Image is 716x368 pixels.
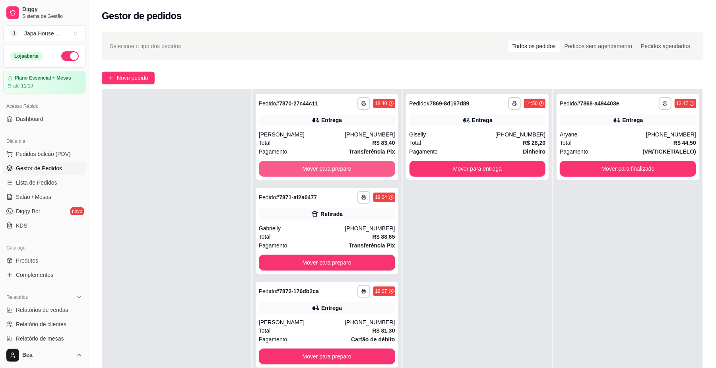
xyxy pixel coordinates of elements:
[349,242,395,249] strong: Transferência Pix
[22,352,73,359] span: Bea
[321,116,342,124] div: Entrega
[108,75,114,81] span: plus
[3,241,85,254] div: Catálogo
[3,304,85,316] a: Relatórios de vendas
[409,161,546,177] button: Mover para entrega
[646,130,696,138] div: [PHONE_NUMBER]
[560,41,636,52] div: Pedidos sem agendamento
[375,100,387,107] div: 18:40
[16,207,40,215] span: Diggy Bot
[110,42,181,51] span: Selecione o tipo dos pedidos
[373,327,395,334] strong: R$ 81,30
[349,148,395,155] strong: Transferência Pix
[642,148,696,155] strong: (VR/TICKET/ALELO)
[636,41,695,52] div: Pedidos agendados
[409,147,438,156] span: Pagamento
[259,349,395,364] button: Mover para preparo
[16,150,71,158] span: Pedidos balcão (PDV)
[15,75,71,81] article: Plano Essencial + Mesas
[673,140,696,146] strong: R$ 44,50
[259,147,287,156] span: Pagamento
[276,288,318,294] strong: # 7872-176db2ca
[16,257,38,265] span: Produtos
[472,116,493,124] div: Entrega
[16,320,66,328] span: Relatório de clientes
[3,3,85,22] a: DiggySistema de Gestão
[523,148,545,155] strong: Dinheiro
[3,148,85,160] button: Pedidos balcão (PDV)
[102,10,182,22] h2: Gestor de pedidos
[3,332,85,345] a: Relatório de mesas
[351,336,395,343] strong: Cartão de débito
[508,41,560,52] div: Todos os pedidos
[24,29,60,37] div: Japa House. ...
[560,130,646,138] div: Aryane
[259,194,276,201] span: Pedido
[16,306,68,314] span: Relatórios de vendas
[259,100,276,107] span: Pedido
[3,346,85,365] button: Bea
[259,161,395,177] button: Mover para preparo
[16,271,53,279] span: Complementos
[10,29,18,37] span: J
[375,288,387,294] div: 19:07
[560,147,588,156] span: Pagamento
[321,304,342,312] div: Entrega
[117,74,148,82] span: Novo pedido
[276,100,318,107] strong: # 7870-27c44c11
[523,140,545,146] strong: R$ 28,20
[320,210,343,218] div: Retirada
[3,135,85,148] div: Dia a dia
[22,6,82,13] span: Diggy
[409,130,496,138] div: Giselly
[345,224,395,232] div: [PHONE_NUMBER]
[259,130,345,138] div: [PERSON_NAME]
[259,326,271,335] span: Total
[3,318,85,331] a: Relatório de clientes
[3,25,85,41] button: Select a team
[623,116,643,124] div: Entrega
[676,100,688,107] div: 13:47
[6,294,28,300] span: Relatórios
[259,232,271,241] span: Total
[259,255,395,271] button: Mover para preparo
[560,100,577,107] span: Pedido
[3,100,85,113] div: Acesso Rápido
[427,100,469,107] strong: # 7869-8d167d89
[3,205,85,218] a: Diggy Botnovo
[61,51,79,61] button: Alterar Status
[3,176,85,189] a: Lista de Pedidos
[3,113,85,125] a: Dashboard
[495,130,545,138] div: [PHONE_NUMBER]
[16,164,62,172] span: Gestor de Pedidos
[276,194,317,201] strong: # 7871-af2a0477
[16,115,43,123] span: Dashboard
[345,318,395,326] div: [PHONE_NUMBER]
[259,138,271,147] span: Total
[345,130,395,138] div: [PHONE_NUMBER]
[259,241,287,250] span: Pagamento
[16,335,64,343] span: Relatório de mesas
[560,138,572,147] span: Total
[102,72,155,84] button: Novo pedido
[3,71,85,93] a: Plano Essencial + Mesasaté 11/10
[16,179,57,187] span: Lista de Pedidos
[10,52,43,60] div: Loja aberta
[22,13,82,19] span: Sistema de Gestão
[373,234,395,240] strong: R$ 88,65
[16,222,27,230] span: KDS
[13,83,33,89] article: até 11/10
[409,100,427,107] span: Pedido
[409,138,421,147] span: Total
[577,100,619,107] strong: # 7868-a494403e
[259,288,276,294] span: Pedido
[3,219,85,232] a: KDS
[526,100,537,107] div: 14:50
[373,140,395,146] strong: R$ 83,40
[259,335,287,344] span: Pagamento
[375,194,387,201] div: 19:04
[3,254,85,267] a: Produtos
[16,193,51,201] span: Salão / Mesas
[259,224,345,232] div: Gabrielly
[560,161,696,177] button: Mover para finalizado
